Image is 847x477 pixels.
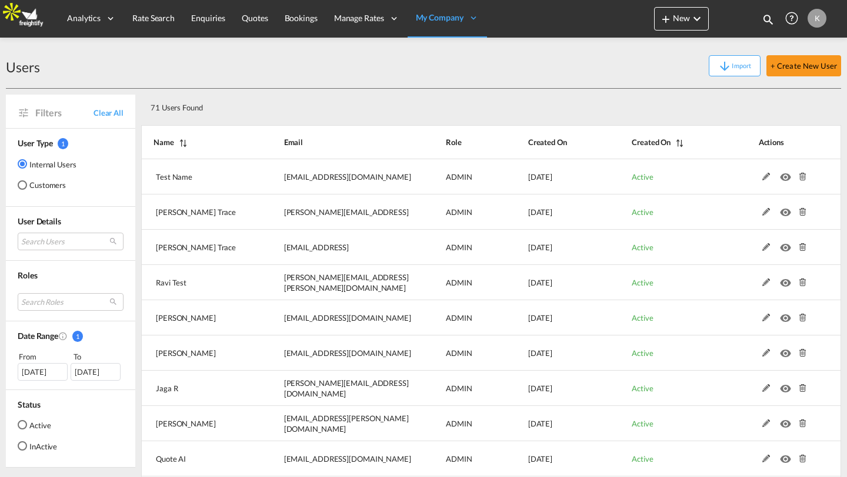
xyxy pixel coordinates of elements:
td: ADMIN [416,194,499,230]
span: ADMIN [446,348,472,358]
span: Filters [35,106,94,119]
div: From [18,351,69,362]
td: 2025-09-04 [499,159,603,194]
span: [PERSON_NAME] [156,419,216,428]
div: To [72,351,124,362]
span: Active [632,243,653,252]
td: karthik@langtrace.ai [255,194,416,230]
span: Active [632,348,653,358]
td: 2025-06-27 [499,335,603,371]
span: [EMAIL_ADDRESS][DOMAIN_NAME] [284,454,411,463]
td: Ali Lang Trace [141,230,255,265]
span: ADMIN [446,313,472,323]
span: [PERSON_NAME] Trace [156,243,236,252]
th: Role [416,125,499,159]
td: ravikumar.baniya@freightify.com [255,265,416,300]
md-icon: icon-eye [780,381,795,389]
span: ADMIN [446,278,472,287]
td: ADMIN [416,441,499,476]
span: ADMIN [446,384,472,393]
span: [DATE] [528,278,552,287]
td: test@gmail.com [255,159,416,194]
th: Status [602,125,729,159]
span: 1 [72,331,83,342]
span: Quote AI [156,454,186,463]
md-icon: icon-eye [780,311,795,319]
td: Ravi Test [141,265,255,300]
span: Active [632,384,653,393]
md-icon: icon-eye [780,205,795,213]
span: [DATE] [528,348,552,358]
span: [DATE] [528,419,552,428]
span: [DATE] [528,313,552,323]
td: aishwarya@freightify.com [255,300,416,335]
span: [PERSON_NAME][EMAIL_ADDRESS][DOMAIN_NAME] [284,378,409,398]
span: Ravi Test [156,278,186,287]
span: ADMIN [446,454,472,463]
span: [EMAIL_ADDRESS][PERSON_NAME][DOMAIN_NAME] [284,414,409,434]
md-radio-button: Internal Users [18,158,76,170]
md-icon: icon-eye [780,452,795,460]
td: 2025-07-03 [499,265,603,300]
span: [DATE] [528,243,552,252]
span: Active [632,278,653,287]
md-radio-button: Customers [18,179,76,191]
td: Test Name [141,159,255,194]
td: 2025-06-25 [499,406,603,441]
td: Jaga R [141,371,255,406]
span: Jaga R [156,384,178,393]
div: [DATE] [18,363,68,381]
md-icon: icon-eye [780,416,795,425]
td: ADMIN [416,265,499,300]
span: [DATE] [528,454,552,463]
td: ADMIN [416,230,499,265]
span: [PERSON_NAME] [156,313,216,323]
span: Active [632,313,653,323]
div: 71 Users Found [146,93,768,117]
md-icon: icon-eye [780,240,795,248]
td: ADMIN [416,300,499,335]
span: Status [18,399,40,409]
span: Active [632,454,653,463]
span: [DATE] [528,384,552,393]
span: Roles [18,270,38,280]
div: Users [6,58,40,76]
td: 2025-06-27 [499,371,603,406]
span: ADMIN [446,207,472,217]
span: 1 [58,138,68,149]
span: From To [DATE][DATE] [18,351,124,380]
span: Active [632,172,653,182]
span: Clear All [94,108,124,118]
span: [PERSON_NAME][EMAIL_ADDRESS][PERSON_NAME][DOMAIN_NAME] [284,273,409,293]
td: ali@langtrace.ai [255,230,416,265]
span: Date Range [18,331,58,341]
td: ADMIN [416,159,499,194]
td: 2025-06-23 [499,441,603,476]
td: 2025-06-27 [499,300,603,335]
td: ADMIN [416,371,499,406]
md-radio-button: Active [18,419,57,431]
span: Test Name [156,172,192,182]
td: aishwarya.kumar@freightify.com [255,335,416,371]
th: Name [141,125,255,159]
span: [PERSON_NAME] Trace [156,207,236,217]
td: Aishwarya Kum [141,300,255,335]
span: [PERSON_NAME][EMAIL_ADDRESS] [284,207,409,217]
th: Email [255,125,416,159]
th: Created On [499,125,603,159]
button: + Create New User [766,55,841,76]
span: [PERSON_NAME] [156,348,216,358]
span: [EMAIL_ADDRESS][DOMAIN_NAME] [284,348,411,358]
td: Karthik Lang Trace [141,194,255,230]
td: 2025-07-21 [499,194,603,230]
td: jagadesh.r@freightify.com [255,371,416,406]
td: Aishwarya K [141,335,255,371]
td: 2025-07-21 [499,230,603,265]
md-icon: icon-eye [780,170,795,178]
md-radio-button: InActive [18,440,57,452]
td: quoteai@gmail.com [255,441,416,476]
span: ADMIN [446,243,472,252]
md-icon: icon-eye [780,346,795,354]
md-icon: icon-arrow-down [718,59,732,73]
span: [EMAIL_ADDRESS] [284,243,349,252]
